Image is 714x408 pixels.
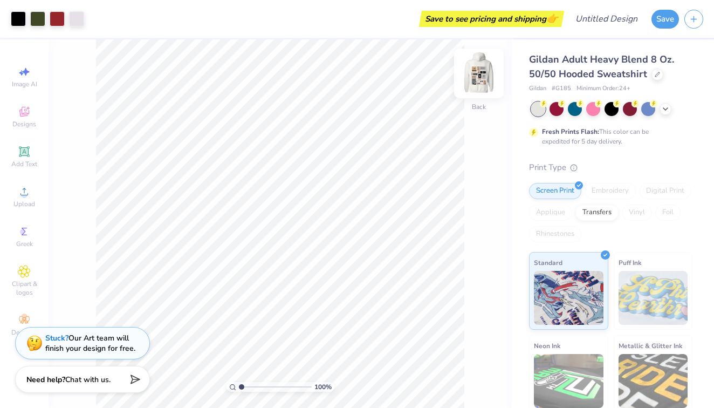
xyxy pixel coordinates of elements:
[529,53,674,80] span: Gildan Adult Heavy Blend 8 Oz. 50/50 Hooded Sweatshirt
[655,205,681,221] div: Foil
[622,205,652,221] div: Vinyl
[567,8,646,30] input: Untitled Design
[534,257,562,268] span: Standard
[552,84,571,93] span: # G185
[16,240,33,248] span: Greek
[529,84,546,93] span: Gildan
[639,183,691,199] div: Digital Print
[457,52,500,95] img: Back
[422,11,561,27] div: Save to see pricing and shipping
[619,340,682,351] span: Metallic & Glitter Ink
[534,271,603,325] img: Standard
[542,127,599,136] strong: Fresh Prints Flash:
[534,340,560,351] span: Neon Ink
[45,333,135,353] div: Our Art team will finish your design for free.
[26,375,65,385] strong: Need help?
[12,120,36,128] span: Designs
[45,333,68,343] strong: Stuck?
[619,271,688,325] img: Puff Ink
[11,160,37,168] span: Add Text
[651,10,679,29] button: Save
[5,280,43,297] span: Clipart & logos
[472,102,486,112] div: Back
[576,84,630,93] span: Minimum Order: 24 +
[529,161,692,174] div: Print Type
[65,375,111,385] span: Chat with us.
[11,328,37,337] span: Decorate
[12,80,37,89] span: Image AI
[619,257,641,268] span: Puff Ink
[529,226,581,242] div: Rhinestones
[542,127,675,146] div: This color can be expedited for 5 day delivery.
[529,183,581,199] div: Screen Print
[546,12,558,25] span: 👉
[619,354,688,408] img: Metallic & Glitter Ink
[534,354,603,408] img: Neon Ink
[575,205,619,221] div: Transfers
[529,205,572,221] div: Applique
[13,200,35,208] span: Upload
[585,183,636,199] div: Embroidery
[314,382,332,392] span: 100 %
